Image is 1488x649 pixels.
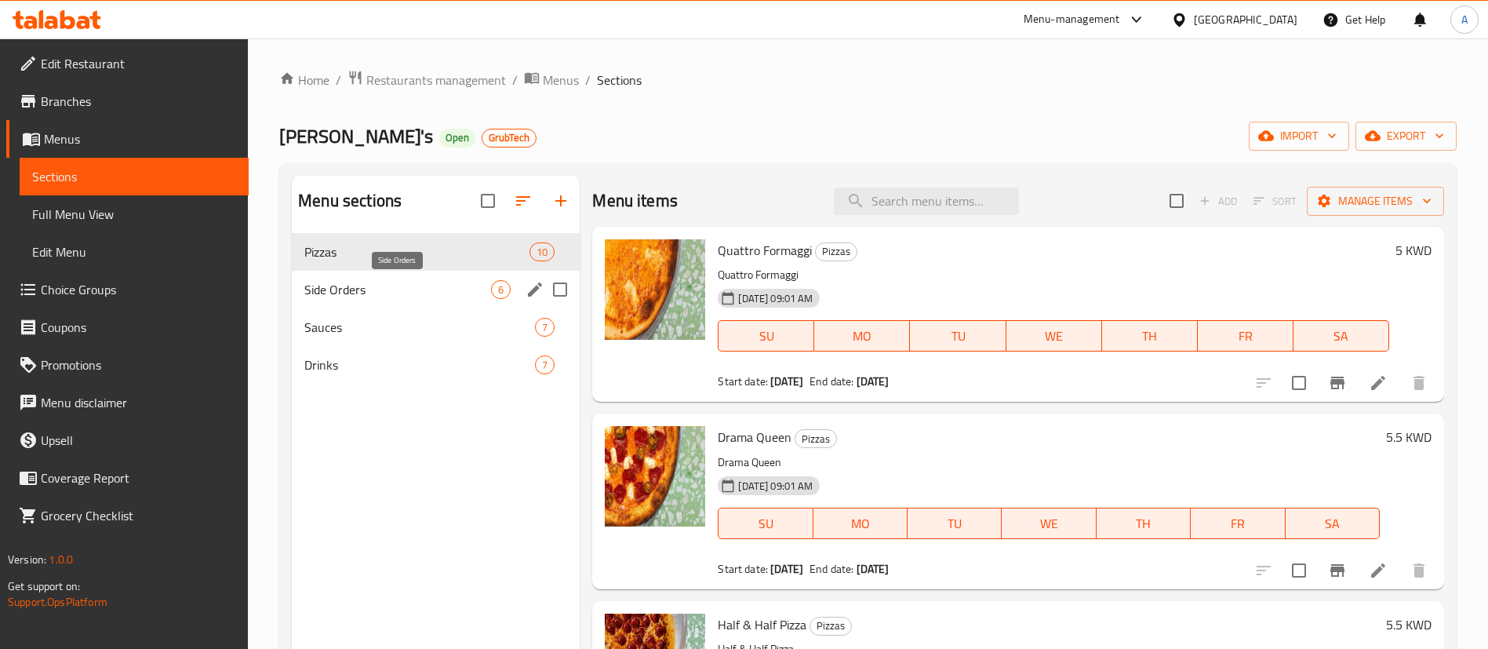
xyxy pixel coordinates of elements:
[279,71,329,89] a: Home
[6,346,249,384] a: Promotions
[439,129,475,148] div: Open
[6,459,249,497] a: Coverage Report
[6,421,249,459] a: Upsell
[543,71,579,89] span: Menus
[336,71,341,89] li: /
[6,497,249,534] a: Grocery Checklist
[492,283,510,297] span: 6
[6,82,249,120] a: Branches
[1108,325,1191,348] span: TH
[49,549,73,570] span: 1.0.0
[718,453,1380,472] p: Drama Queen
[718,559,768,579] span: Start date:
[298,189,402,213] h2: Menu sections
[32,167,236,186] span: Sections
[32,205,236,224] span: Full Menu View
[41,431,236,450] span: Upsell
[1386,426,1432,448] h6: 5.5 KWD
[1008,512,1090,535] span: WE
[536,320,554,335] span: 7
[1286,508,1380,539] button: SA
[718,371,768,392] span: Start date:
[916,325,999,348] span: TU
[770,559,803,579] b: [DATE]
[1103,512,1184,535] span: TH
[1243,189,1307,213] span: Select section first
[304,355,535,374] span: Drinks
[820,325,904,348] span: MO
[41,54,236,73] span: Edit Restaurant
[1292,512,1373,535] span: SA
[1282,554,1315,587] span: Select to update
[292,271,580,308] div: Side Orders6edit
[725,512,806,535] span: SU
[820,512,901,535] span: MO
[809,559,853,579] span: End date:
[1461,11,1468,28] span: A
[20,158,249,195] a: Sections
[1300,325,1383,348] span: SA
[1013,325,1096,348] span: WE
[44,129,236,148] span: Menus
[347,70,506,90] a: Restaurants management
[585,71,591,89] li: /
[41,280,236,299] span: Choice Groups
[1024,10,1120,29] div: Menu-management
[1319,552,1356,589] button: Branch-specific-item
[1249,122,1349,151] button: import
[536,358,554,373] span: 7
[718,425,791,449] span: Drama Queen
[6,271,249,308] a: Choice Groups
[718,265,1389,285] p: Quattro Formaggi
[292,346,580,384] div: Drinks7
[1368,126,1444,146] span: export
[482,131,536,144] span: GrubTech
[1261,126,1337,146] span: import
[795,430,836,448] span: Pizzas
[1386,614,1432,636] h6: 5.5 KWD
[910,320,1006,352] button: TU
[1194,11,1297,28] div: [GEOGRAPHIC_DATA]
[1307,187,1444,216] button: Manage items
[292,227,580,390] nav: Menu sections
[1102,320,1198,352] button: TH
[535,355,555,374] div: items
[491,280,511,299] div: items
[292,308,580,346] div: Sauces7
[8,592,107,612] a: Support.OpsPlatform
[795,429,837,448] div: Pizzas
[1400,552,1438,589] button: delete
[366,71,506,89] span: Restaurants management
[815,242,857,261] div: Pizzas
[523,278,547,301] button: edit
[809,617,852,636] div: Pizzas
[592,189,678,213] h2: Menu items
[908,508,1002,539] button: TU
[41,506,236,525] span: Grocery Checklist
[41,469,236,487] span: Coverage Report
[530,245,554,260] span: 10
[597,71,642,89] span: Sections
[504,182,542,220] span: Sort sections
[718,239,812,262] span: Quattro Formaggi
[718,508,813,539] button: SU
[1204,325,1287,348] span: FR
[1197,512,1279,535] span: FR
[512,71,518,89] li: /
[6,308,249,346] a: Coupons
[292,233,580,271] div: Pizzas10
[439,131,475,144] span: Open
[41,318,236,337] span: Coupons
[1282,366,1315,399] span: Select to update
[725,325,808,348] span: SU
[857,371,890,392] b: [DATE]
[813,508,908,539] button: MO
[1293,320,1389,352] button: SA
[524,70,579,90] a: Menus
[1369,561,1388,580] a: Edit menu item
[535,318,555,337] div: items
[304,318,535,337] span: Sauces
[1319,364,1356,402] button: Branch-specific-item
